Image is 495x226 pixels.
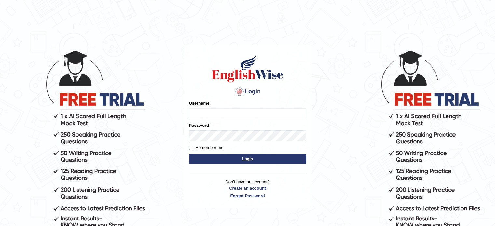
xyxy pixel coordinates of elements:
input: Remember me [189,146,193,150]
p: Don't have an account? [189,179,306,199]
label: Remember me [189,144,224,151]
label: Password [189,122,209,128]
a: Forgot Password [189,193,306,199]
img: Logo of English Wise sign in for intelligent practice with AI [211,54,285,83]
label: Username [189,100,210,106]
button: Login [189,154,306,164]
a: Create an account [189,185,306,191]
h4: Login [189,86,306,97]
